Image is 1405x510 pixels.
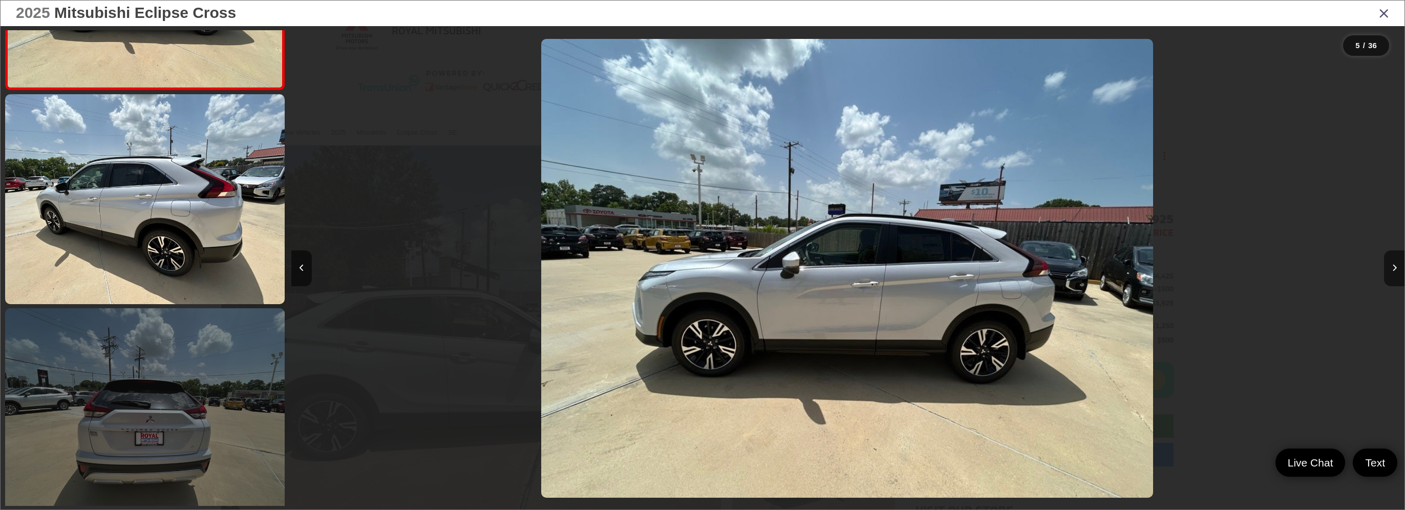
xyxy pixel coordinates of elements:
span: 36 [1368,41,1377,50]
span: Live Chat [1283,456,1338,470]
a: Text [1353,449,1397,477]
span: 2025 [16,4,50,21]
i: Close gallery [1379,6,1389,19]
span: 5 [1355,41,1359,50]
img: 2025 Mitsubishi Eclipse Cross SE [541,39,1153,498]
span: Mitsubishi Eclipse Cross [54,4,236,21]
img: 2025 Mitsubishi Eclipse Cross SE [3,92,288,306]
span: / [1362,42,1366,49]
button: Previous image [291,250,312,286]
span: Text [1360,456,1390,470]
button: Next image [1384,250,1404,286]
a: Live Chat [1275,449,1346,477]
div: 2025 Mitsubishi Eclipse Cross SE 4 [291,39,1404,498]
